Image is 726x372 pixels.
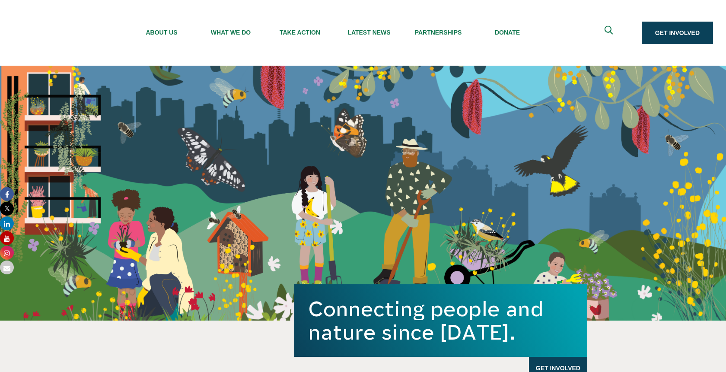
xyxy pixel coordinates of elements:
span: Latest News [334,29,404,36]
span: What We Do [196,29,265,36]
span: Donate [473,29,542,36]
span: About Us [127,29,196,36]
h1: Connecting people and nature since [DATE]. [308,297,573,344]
li: Take Action [265,7,334,58]
a: Get Involved [642,22,713,44]
span: Take Action [265,29,334,36]
span: Expand search box [604,26,615,40]
button: Expand search box Close search box [599,22,620,43]
li: About Us [127,7,196,58]
li: What We Do [196,7,265,58]
span: Partnerships [404,29,473,36]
